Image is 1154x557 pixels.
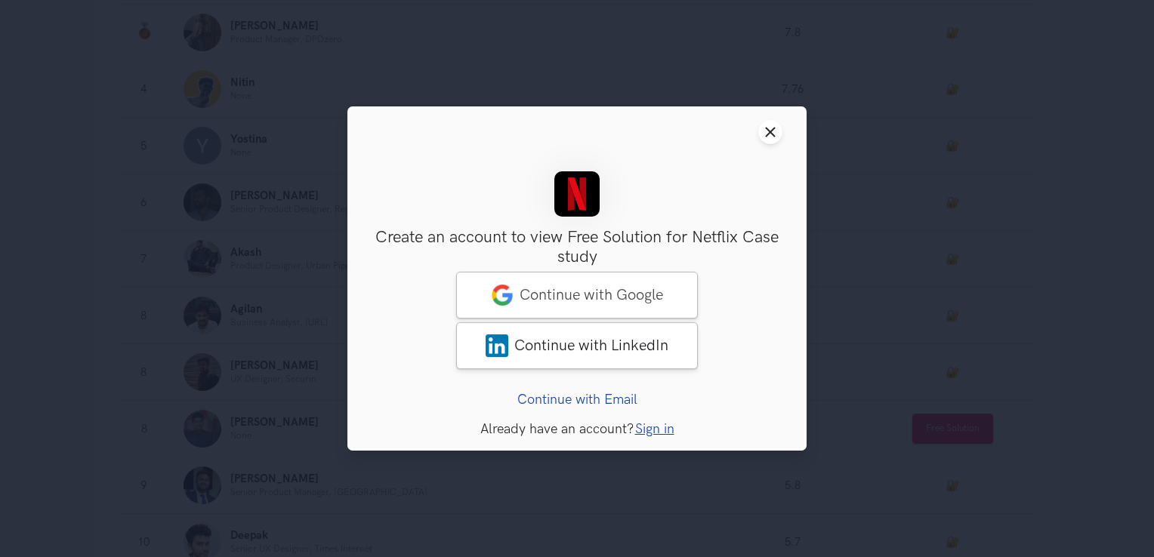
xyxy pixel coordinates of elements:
[480,421,634,437] span: Already have an account?
[517,392,637,408] a: Continue with Email
[520,286,663,304] span: Continue with Google
[514,337,668,355] span: Continue with LinkedIn
[456,322,698,369] a: LinkedInContinue with LinkedIn
[486,334,508,357] img: LinkedIn
[456,272,698,319] a: googleContinue with Google
[491,284,514,306] img: google
[635,421,674,437] a: Sign in
[372,228,782,268] h3: Create an account to view Free Solution for Netflix Case study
